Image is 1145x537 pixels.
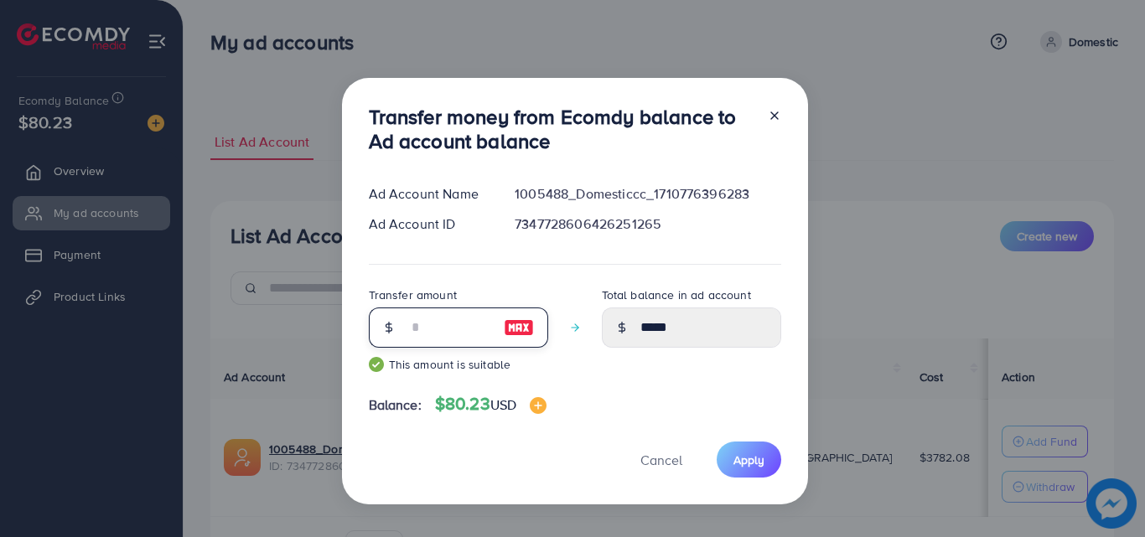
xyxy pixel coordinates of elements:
[640,451,682,469] span: Cancel
[530,397,547,414] img: image
[369,357,384,372] img: guide
[490,395,516,414] span: USD
[501,184,794,204] div: 1005488_Domesticcc_1710776396283
[369,105,754,153] h3: Transfer money from Ecomdy balance to Ad account balance
[369,356,548,373] small: This amount is suitable
[369,287,457,303] label: Transfer amount
[619,441,703,478] button: Cancel
[355,214,502,234] div: Ad Account ID
[501,214,794,234] div: 7347728606426251265
[435,394,547,415] h4: $80.23
[602,287,751,303] label: Total balance in ad account
[717,441,781,478] button: Apply
[355,184,502,204] div: Ad Account Name
[369,395,422,415] span: Balance:
[504,318,534,338] img: image
[733,452,764,468] span: Apply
